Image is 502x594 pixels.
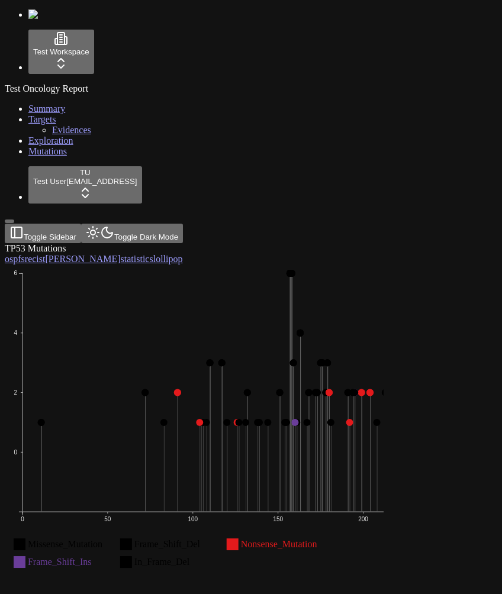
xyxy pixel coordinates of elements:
[52,125,91,135] a: Evidences
[134,539,201,549] text: Frame_Shift_Del
[28,557,92,567] text: Frame_Shift_Ins
[5,254,13,264] span: os
[28,146,67,156] a: Mutations
[28,135,73,146] a: Exploration
[114,233,178,241] span: Toggle Dark Mode
[134,557,190,567] text: In_Frame_Del
[81,224,183,243] button: Toggle Dark Mode
[33,47,89,56] span: Test Workspace
[104,516,111,522] text: 50
[241,539,317,549] text: Nonsense_Mutation
[21,516,24,522] text: 0
[14,449,17,456] text: 0
[28,104,65,114] a: Summary
[273,516,284,522] text: 150
[80,168,91,177] span: TU
[14,270,17,276] text: 6
[153,254,183,264] span: lollipop
[66,177,137,186] span: [EMAIL_ADDRESS]
[28,114,56,124] a: Targets
[25,254,46,264] span: recist
[24,233,76,241] span: Toggle Sidebar
[28,9,74,20] img: Numenos
[14,389,17,396] text: 2
[359,516,369,522] text: 200
[5,83,497,94] div: Test Oncology Report
[5,243,384,254] div: TP53 Mutations
[45,254,120,264] span: [PERSON_NAME]
[28,30,94,74] button: Test Workspace
[28,166,142,204] button: TUTest User[EMAIL_ADDRESS]
[5,219,14,223] button: Toggle Sidebar
[28,539,102,549] text: Missense_Mutation
[188,516,198,522] text: 100
[121,254,153,264] span: statistics
[33,177,66,186] span: Test User
[13,254,25,264] span: pfs
[5,224,81,243] button: Toggle Sidebar
[14,330,17,336] text: 4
